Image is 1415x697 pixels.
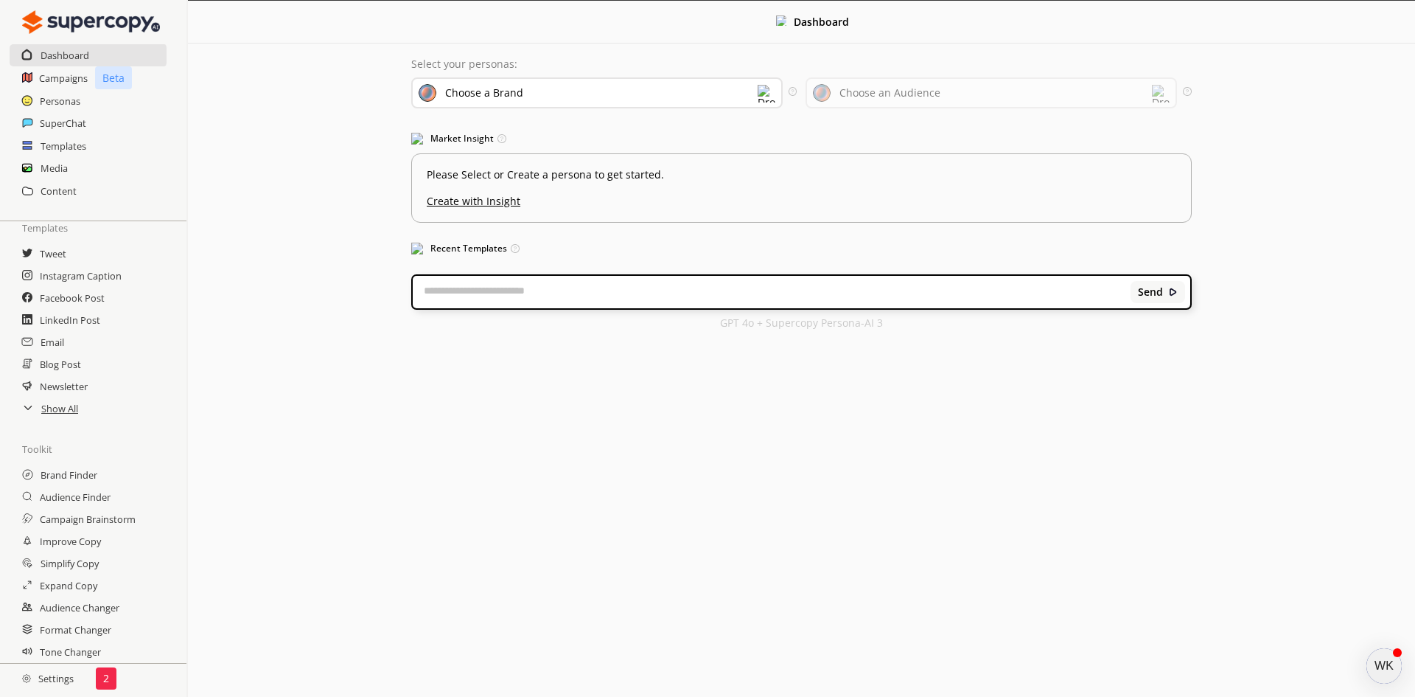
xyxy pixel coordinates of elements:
a: Newsletter [40,375,88,398]
img: Close [22,7,160,37]
img: Tooltip Icon [1183,87,1192,96]
a: SuperChat [40,112,86,134]
a: Instagram Caption [40,265,122,287]
img: Close [1168,287,1178,297]
b: Send [1138,286,1163,298]
a: Blog Post [40,353,81,375]
img: Tooltip Icon [789,87,797,96]
div: Choose a Brand [445,87,523,99]
a: Expand Copy [40,575,97,597]
img: Tooltip Icon [511,244,520,253]
a: Improve Copy [40,530,101,552]
img: Close [776,15,786,26]
a: Content [41,180,77,202]
p: Select your personas: [411,58,1192,70]
a: Campaigns [39,67,88,89]
a: Facebook Post [40,287,105,309]
a: LinkedIn Post [40,309,100,331]
img: Close [22,674,31,683]
a: Audience Finder [40,486,111,508]
p: Beta [95,66,132,89]
a: Templates [41,135,86,157]
a: Dashboard [41,44,89,66]
a: Simplify Copy [41,552,99,575]
img: Brand Icon [419,84,436,102]
a: Show All [41,398,78,420]
img: Audience Icon [813,84,831,102]
p: Please Select or Create a persona to get started. [427,169,1176,181]
a: Tone Changer [40,641,101,663]
img: Dropdown Icon [1152,85,1170,103]
a: Format Changer [40,619,111,641]
button: atlas-launcher [1366,648,1402,684]
u: Create with Insight [427,188,1176,207]
a: Brand Finder [41,464,97,486]
a: Tweet [40,243,66,265]
h3: Market Insight [411,128,1192,150]
b: Dashboard [794,15,849,29]
h3: Recent Templates [411,237,1192,260]
p: 2 [103,673,109,684]
div: Choose an Audience [839,87,940,99]
a: Personas [40,90,80,112]
img: Popular Templates [411,243,423,254]
p: GPT 4o + Supercopy Persona-AI 3 [720,317,883,329]
div: atlas-message-author-avatar [1366,648,1402,684]
a: Campaign Brainstorm [40,508,136,530]
img: Dropdown Icon [758,85,775,103]
a: Audience Changer [40,597,119,619]
img: Tooltip Icon [497,134,506,143]
img: Market Insight [411,133,423,145]
a: Media [41,157,68,179]
a: Email [41,331,64,353]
